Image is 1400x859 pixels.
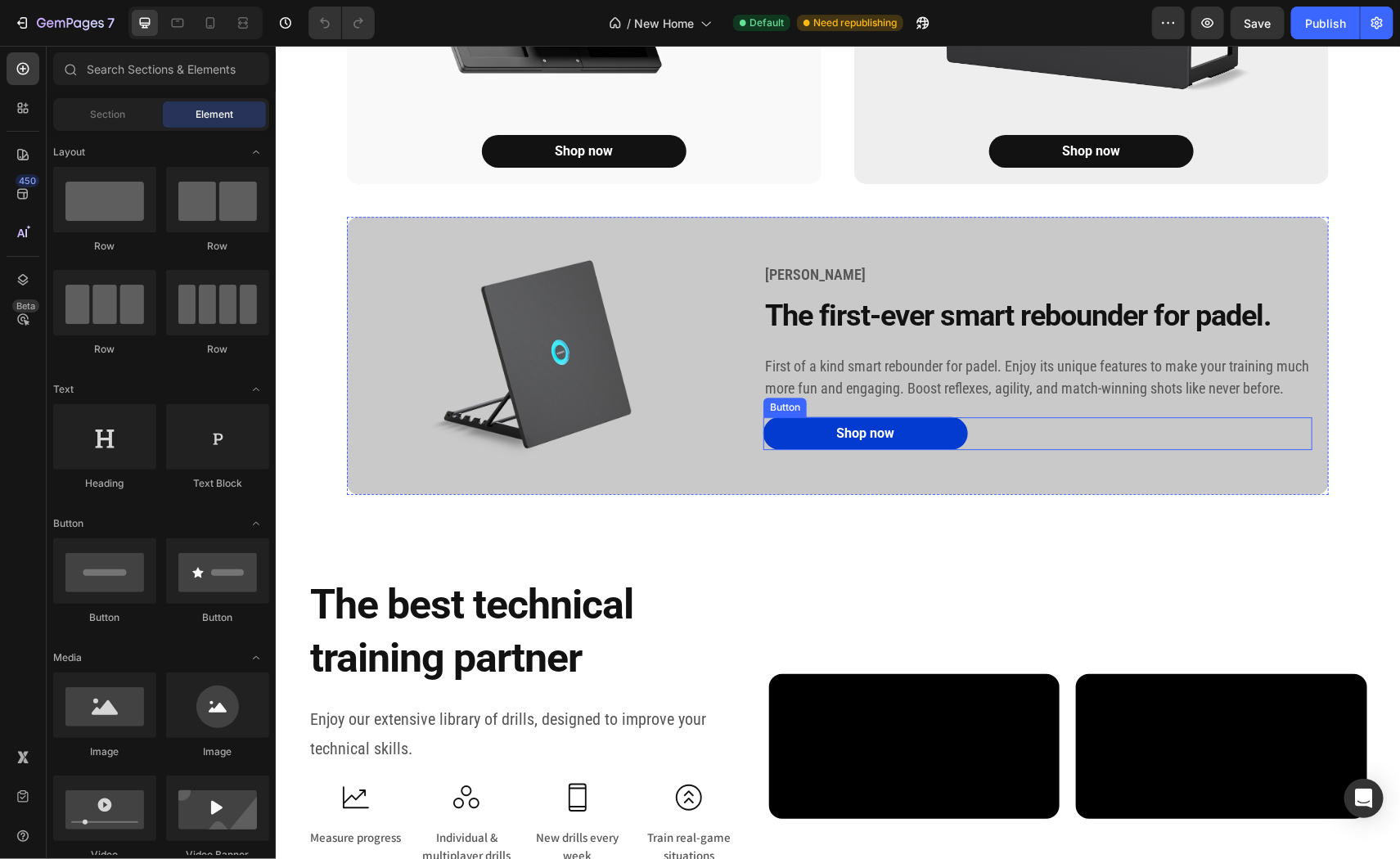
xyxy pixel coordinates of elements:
[53,52,269,85] input: Search Sections & Elements
[53,342,156,357] div: Row
[561,378,619,398] p: Shop now
[488,371,692,404] a: Shop now
[166,342,269,357] div: Row
[53,145,85,160] span: Layout
[107,13,115,33] p: 7
[813,16,897,30] span: Need republishing
[53,744,156,759] div: Image
[34,659,459,717] p: Enjoy our extensive library of drills, designed to improve your technical skills.
[53,516,83,531] span: Button
[1291,7,1360,39] button: Publish
[166,476,269,491] div: Text Block
[276,46,1400,859] iframe: Design area
[750,16,784,30] span: Default
[104,187,431,433] img: The first-ever smart rebounder for padel. Render of the Voon Padel smart rebounder
[1245,16,1272,30] span: Save
[1231,7,1285,39] button: Save
[243,645,269,671] span: Toggle open
[53,239,156,254] div: Row
[367,783,459,820] p: Train real-game situations
[243,376,269,403] span: Toggle open
[1305,15,1346,32] div: Publish
[12,299,39,313] div: Beta
[166,239,269,254] div: Row
[91,107,126,122] span: Section
[196,107,233,122] span: Element
[1344,779,1384,818] div: Open Intercom Messenger
[166,744,269,759] div: Image
[146,783,237,820] p: Individual & multiplayer drills
[166,610,269,625] div: Button
[53,650,82,665] span: Media
[53,476,156,491] div: Heading
[308,7,375,39] div: Undo/Redo
[256,783,348,820] p: New drills every week
[243,139,269,165] span: Toggle open
[243,510,269,537] span: Toggle open
[7,7,122,39] button: 7
[491,354,528,369] div: Button
[16,174,39,187] div: 450
[53,382,74,397] span: Text
[787,96,845,115] p: Shop now
[53,610,156,625] div: Button
[627,15,631,32] span: /
[800,628,1092,774] video: Video
[280,96,338,115] p: Shop now
[488,250,1037,291] h2: The first-ever smart rebounder for padel.
[33,531,461,641] h2: The best technical training partner
[34,783,126,802] p: Measure progress
[714,89,918,122] a: Shop now
[489,309,1035,353] p: First of a kind smart rebounder for padel. Enjoy its unique features to make your training much m...
[489,220,590,237] strong: [PERSON_NAME]
[634,15,694,32] span: New Home
[493,628,785,774] video: Video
